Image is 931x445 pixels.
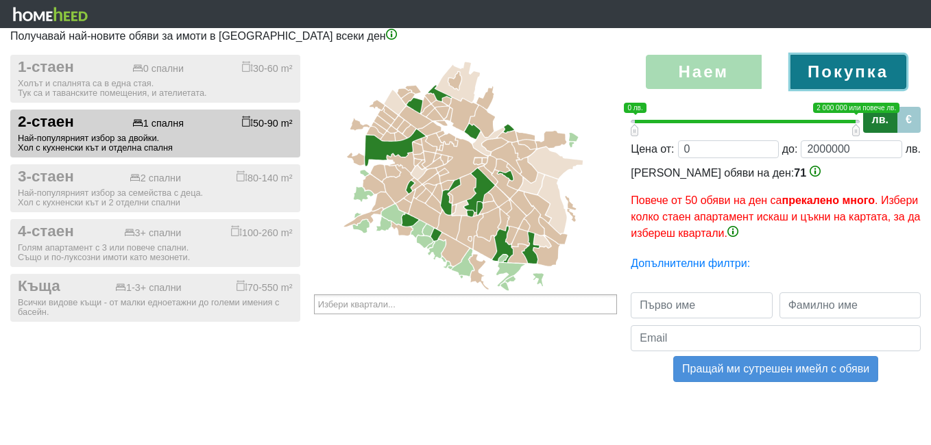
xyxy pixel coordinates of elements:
div: 3+ спални [124,227,182,239]
div: 50-90 m² [242,116,293,129]
input: Email [631,325,921,351]
button: 4-стаен 3+ спални 100-260 m² Голям апартамент с 3 или повече спални.Също и по-луксозни имоти като... [10,219,300,267]
p: Получавай най-новите обяви за имоти в [GEOGRAPHIC_DATA] всеки ден [10,28,921,44]
div: 80-140 m² [237,170,293,184]
span: 0 лв. [624,103,646,113]
label: лв. [863,107,897,133]
button: 3-стаен 2 спални 80-140 m² Най-популярният избор за семейства с деца.Хол с кухненски кът и 2 отде... [10,164,300,212]
div: Цена от: [631,141,674,157]
div: Най-популярният избор за семейства с деца. Хол с кухненски кът и 2 отделни спални [18,188,293,207]
input: Първо име [631,292,772,318]
img: info-3.png [810,166,821,177]
div: 1-3+ спални [115,282,182,294]
span: 4-стаен [18,222,74,241]
b: прекалено много [782,194,875,206]
span: 2-стаен [18,113,74,131]
div: 0 спални [132,63,184,75]
label: € [897,107,921,133]
a: Допълнителни филтри: [631,257,750,269]
div: 70-550 m² [237,280,293,294]
div: до: [782,141,798,157]
button: Къща 1-3+ спални 70-550 m² Всички видове къщи - от малки едноетажни до големи имения с басейн. [10,274,300,322]
button: 1-стаен 0 спални 30-60 m² Холът и спалнята са в една стая.Тук са и таванските помещения, и ателие... [10,55,300,103]
p: Повече от 50 обяви на ден са . Избери колко стаен апартамент искаш и цъкни на картата, за да избе... [631,192,921,242]
div: 2 спални [130,173,181,184]
div: [PERSON_NAME] обяви на ден: [631,165,921,242]
input: Фамилно име [779,292,921,318]
span: 71 [794,167,806,179]
div: Всички видове къщи - от малки едноетажни до големи имения с басейн. [18,298,293,317]
div: 100-260 m² [231,225,293,239]
span: 2 000 000 или повече лв. [813,103,899,113]
span: 1-стаен [18,58,74,77]
div: 1 спалня [132,118,184,129]
label: Наем [646,55,762,89]
div: 30-60 m² [242,61,293,75]
img: info-3.png [386,29,397,40]
img: info-3.png [727,226,738,237]
span: 3-стаен [18,168,74,186]
label: Покупка [790,55,906,89]
div: Най-популярният избор за двойки. Хол с кухненски кът и отделна спалня [18,133,293,153]
div: Холът и спалнята са в една стая. Тук са и таванските помещения, и ателиетата. [18,79,293,98]
button: 2-стаен 1 спалня 50-90 m² Най-популярният избор за двойки.Хол с кухненски кът и отделна спалня [10,110,300,157]
div: лв. [906,141,921,157]
span: Къща [18,277,60,296]
button: Пращай ми сутрешен имейл с обяви [673,356,878,382]
div: Голям апартамент с 3 или повече спални. Също и по-луксозни имоти като мезонети. [18,243,293,262]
